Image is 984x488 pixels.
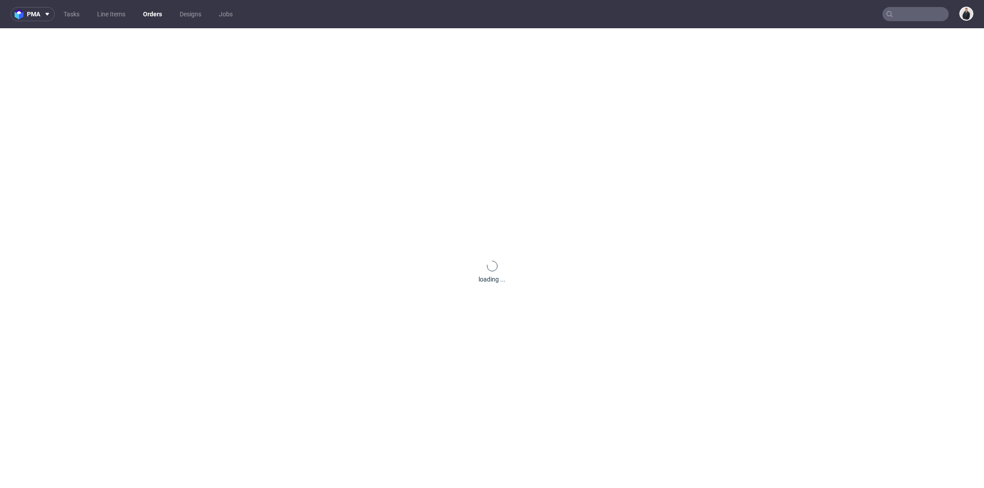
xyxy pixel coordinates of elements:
div: loading ... [479,275,505,284]
img: Adrian Margula [960,8,973,20]
a: Tasks [58,7,85,21]
a: Line Items [92,7,131,21]
a: Designs [174,7,207,21]
img: logo [15,9,27,19]
a: Jobs [214,7,238,21]
span: pma [27,11,40,17]
a: Orders [138,7,167,21]
button: pma [11,7,55,21]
